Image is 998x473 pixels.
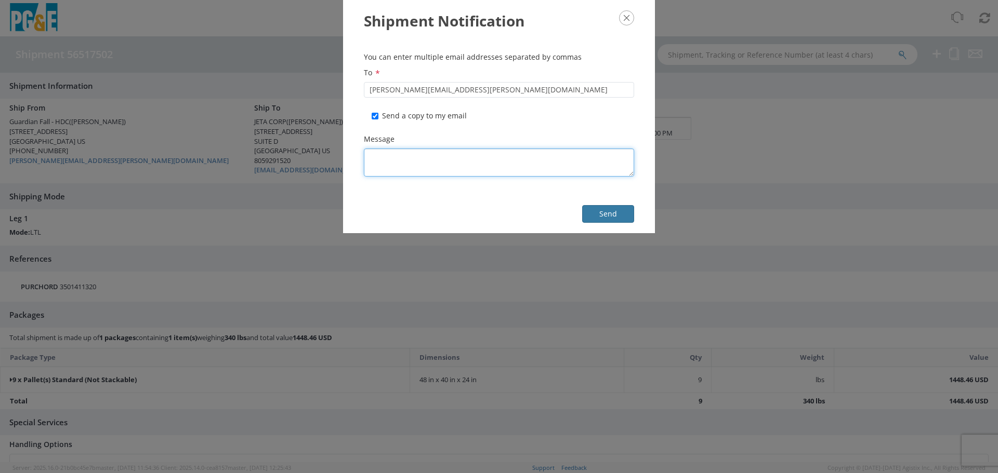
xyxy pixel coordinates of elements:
[582,205,634,223] button: Send
[364,67,372,77] span: To
[364,10,634,31] h3: Shipment Notification
[364,134,395,144] span: Message
[364,52,634,62] p: You can enter multiple email addresses separated by commas
[372,111,469,121] label: Send a copy to my email
[364,82,634,98] input: Enter Email Address
[372,113,378,119] input: Send a copy to my email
